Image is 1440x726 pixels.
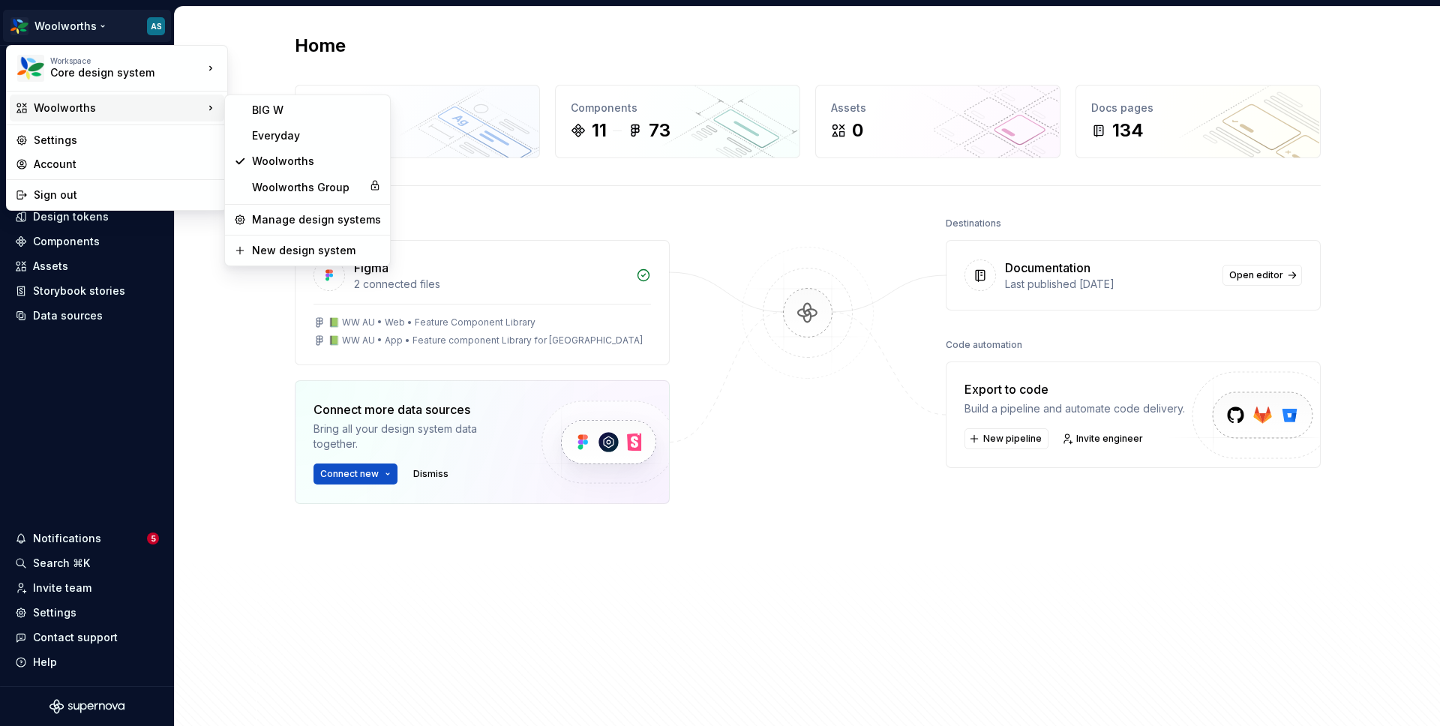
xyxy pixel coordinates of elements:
[252,128,381,143] div: Everyday
[34,187,218,202] div: Sign out
[50,56,203,65] div: Workspace
[252,243,381,258] div: New design system
[34,157,218,172] div: Account
[34,100,203,115] div: Woolworths
[252,212,381,227] div: Manage design systems
[50,65,178,80] div: Core design system
[252,154,381,169] div: Woolworths
[17,55,44,82] img: 551ca721-6c59-42a7-accd-e26345b0b9d6.png
[34,133,218,148] div: Settings
[252,103,381,118] div: BIG W
[252,180,363,195] div: Woolworths Group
